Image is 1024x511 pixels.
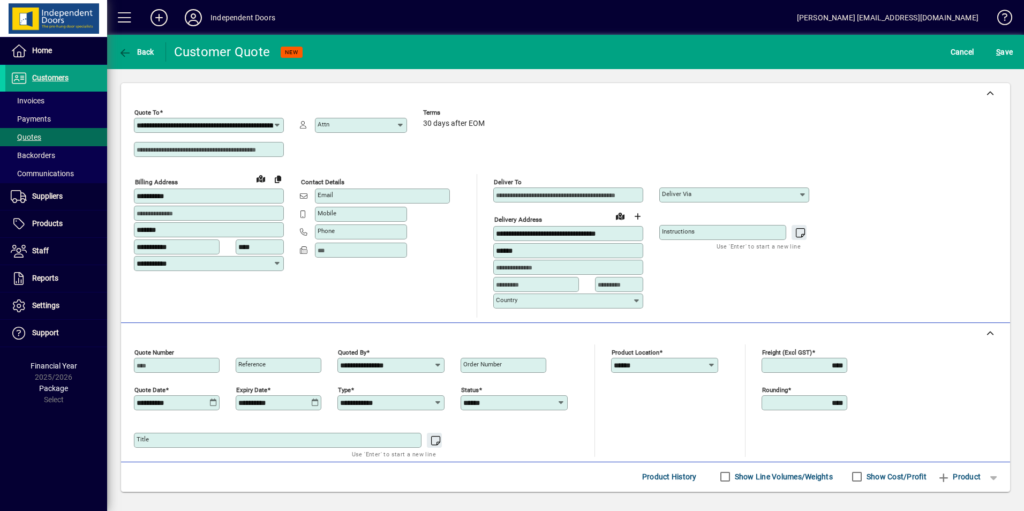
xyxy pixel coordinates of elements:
[137,435,149,443] mat-label: Title
[318,191,333,199] mat-label: Email
[11,151,55,160] span: Backorders
[318,227,335,235] mat-label: Phone
[32,274,58,282] span: Reports
[118,48,154,56] span: Back
[496,296,517,304] mat-label: Country
[5,320,107,347] a: Support
[142,8,176,27] button: Add
[338,348,366,356] mat-label: Quoted by
[32,301,59,310] span: Settings
[932,467,986,486] button: Product
[116,42,157,62] button: Back
[662,228,695,235] mat-label: Instructions
[174,43,270,61] div: Customer Quote
[797,9,978,26] div: [PERSON_NAME] [EMAIL_ADDRESS][DOMAIN_NAME]
[107,42,166,62] app-page-header-button: Back
[238,360,266,368] mat-label: Reference
[352,448,436,460] mat-hint: Use 'Enter' to start a new line
[948,42,977,62] button: Cancel
[5,265,107,292] a: Reports
[31,362,77,370] span: Financial Year
[762,348,812,356] mat-label: Freight (excl GST)
[5,211,107,237] a: Products
[5,37,107,64] a: Home
[32,73,69,82] span: Customers
[32,192,63,200] span: Suppliers
[642,468,697,485] span: Product History
[951,43,974,61] span: Cancel
[338,386,351,393] mat-label: Type
[5,110,107,128] a: Payments
[733,471,833,482] label: Show Line Volumes/Weights
[134,348,174,356] mat-label: Quote number
[11,96,44,105] span: Invoices
[996,48,1000,56] span: S
[423,109,487,116] span: Terms
[210,9,275,26] div: Independent Doors
[32,246,49,255] span: Staff
[32,328,59,337] span: Support
[5,183,107,210] a: Suppliers
[762,386,788,393] mat-label: Rounding
[717,240,801,252] mat-hint: Use 'Enter' to start a new line
[134,386,165,393] mat-label: Quote date
[11,133,41,141] span: Quotes
[989,2,1011,37] a: Knowledge Base
[32,46,52,55] span: Home
[423,119,485,128] span: 30 days after EOM
[461,386,479,393] mat-label: Status
[463,360,502,368] mat-label: Order number
[494,178,522,186] mat-label: Deliver To
[864,471,927,482] label: Show Cost/Profit
[134,109,160,116] mat-label: Quote To
[612,207,629,224] a: View on map
[318,209,336,217] mat-label: Mobile
[5,164,107,183] a: Communications
[11,115,51,123] span: Payments
[11,169,74,178] span: Communications
[5,92,107,110] a: Invoices
[5,292,107,319] a: Settings
[5,238,107,265] a: Staff
[996,43,1013,61] span: ave
[236,386,267,393] mat-label: Expiry date
[937,468,981,485] span: Product
[629,208,646,225] button: Choose address
[318,121,329,128] mat-label: Attn
[5,128,107,146] a: Quotes
[612,348,659,356] mat-label: Product location
[39,384,68,393] span: Package
[5,146,107,164] a: Backorders
[252,170,269,187] a: View on map
[993,42,1015,62] button: Save
[32,219,63,228] span: Products
[269,170,287,187] button: Copy to Delivery address
[662,190,691,198] mat-label: Deliver via
[176,8,210,27] button: Profile
[285,49,298,56] span: NEW
[638,467,701,486] button: Product History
